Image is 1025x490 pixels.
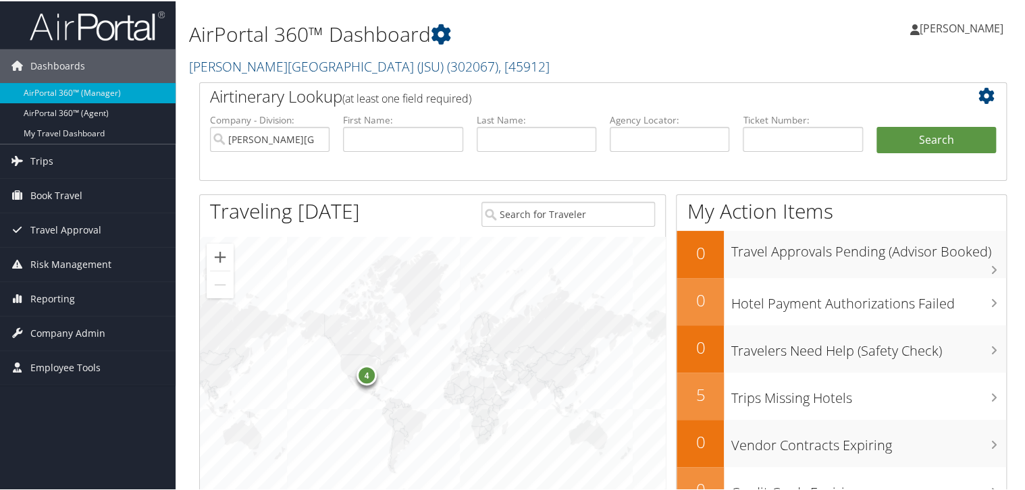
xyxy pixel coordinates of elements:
[210,196,360,224] h1: Traveling [DATE]
[677,288,724,310] h2: 0
[481,200,655,225] input: Search for Traveler
[876,126,996,153] button: Search
[30,178,82,211] span: Book Travel
[677,418,1006,466] a: 0Vendor Contracts Expiring
[677,429,724,452] h2: 0
[30,315,105,349] span: Company Admin
[189,19,741,47] h1: AirPortal 360™ Dashboard
[30,9,165,40] img: airportal-logo.png
[677,240,724,263] h2: 0
[920,20,1003,34] span: [PERSON_NAME]
[677,277,1006,324] a: 0Hotel Payment Authorizations Failed
[731,381,1006,406] h3: Trips Missing Hotels
[210,84,929,107] h2: Airtinerary Lookup
[731,333,1006,359] h3: Travelers Need Help (Safety Check)
[677,324,1006,371] a: 0Travelers Need Help (Safety Check)
[498,56,550,74] span: , [ 45912 ]
[731,286,1006,312] h3: Hotel Payment Authorizations Failed
[447,56,498,74] span: ( 302067 )
[610,112,729,126] label: Agency Locator:
[30,246,111,280] span: Risk Management
[731,234,1006,260] h3: Travel Approvals Pending (Advisor Booked)
[30,281,75,315] span: Reporting
[207,242,234,269] button: Zoom in
[477,112,596,126] label: Last Name:
[743,112,862,126] label: Ticket Number:
[677,371,1006,418] a: 5Trips Missing Hotels
[30,350,101,383] span: Employee Tools
[677,335,724,358] h2: 0
[343,112,463,126] label: First Name:
[189,56,550,74] a: [PERSON_NAME][GEOGRAPHIC_DATA] (JSU)
[910,7,1017,47] a: [PERSON_NAME]
[210,112,330,126] label: Company - Division:
[677,382,724,405] h2: 5
[30,48,85,82] span: Dashboards
[677,229,1006,277] a: 0Travel Approvals Pending (Advisor Booked)
[30,143,53,177] span: Trips
[207,270,234,297] button: Zoom out
[357,364,377,384] div: 4
[30,212,101,246] span: Travel Approval
[677,196,1006,224] h1: My Action Items
[342,90,471,105] span: (at least one field required)
[731,428,1006,454] h3: Vendor Contracts Expiring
